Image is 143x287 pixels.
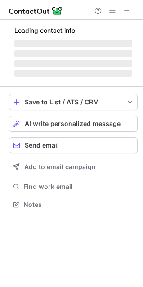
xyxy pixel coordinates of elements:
span: ‌ [14,70,132,77]
p: Loading contact info [14,27,132,34]
span: Send email [25,142,59,149]
span: Add to email campaign [24,163,96,170]
button: Send email [9,137,138,153]
span: Find work email [23,183,134,191]
button: save-profile-one-click [9,94,138,110]
button: AI write personalized message [9,116,138,132]
img: ContactOut v5.3.10 [9,5,63,16]
div: Save to List / ATS / CRM [25,99,122,106]
span: AI write personalized message [25,120,121,127]
button: Add to email campaign [9,159,138,175]
span: Notes [23,201,134,209]
span: ‌ [14,60,132,67]
button: Notes [9,198,138,211]
span: ‌ [14,50,132,57]
button: Find work email [9,180,138,193]
span: ‌ [14,40,132,47]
